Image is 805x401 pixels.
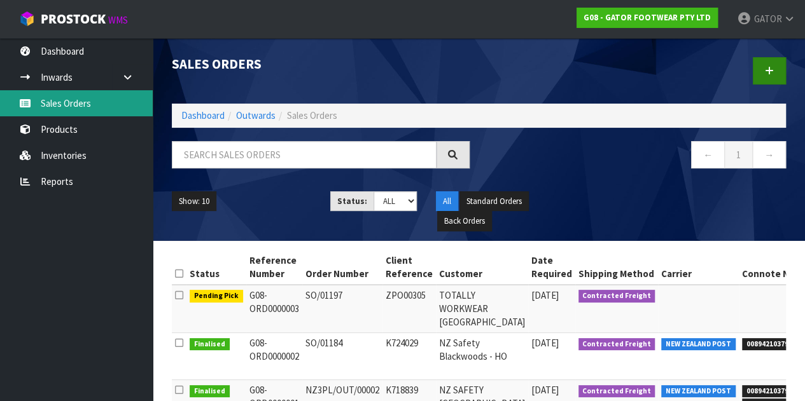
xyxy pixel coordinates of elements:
[531,384,559,396] span: [DATE]
[578,385,655,398] span: Contracted Freight
[190,290,243,302] span: Pending Pick
[172,191,216,212] button: Show: 10
[436,250,528,285] th: Customer
[382,332,436,379] td: K724029
[172,57,470,72] h1: Sales Orders
[190,338,230,351] span: Finalised
[172,141,437,168] input: Search sales orders
[436,332,528,379] td: NZ Safety Blackwoods - HO
[661,338,736,351] span: NEW ZEALAND POST
[436,191,458,212] button: All
[489,141,787,172] nav: Page navigation
[436,285,528,333] td: TOTALLY WORKWEAR [GEOGRAPHIC_DATA]
[382,285,436,333] td: ZPO00305
[528,250,575,285] th: Date Required
[459,191,529,212] button: Standard Orders
[437,211,492,231] button: Back Orders
[246,250,302,285] th: Reference Number
[753,13,781,25] span: GATOR
[236,109,276,121] a: Outwards
[246,332,302,379] td: G08-ORD 0000002
[302,332,382,379] td: SO/01184
[658,250,739,285] th: Carrier
[302,285,382,333] td: SO/01197
[531,337,559,349] span: [DATE]
[691,141,725,168] a: ←
[531,289,559,301] span: [DATE]
[190,385,230,398] span: Finalised
[752,141,786,168] a: →
[181,109,225,121] a: Dashboard
[108,14,128,26] small: WMS
[575,250,659,285] th: Shipping Method
[578,338,655,351] span: Contracted Freight
[337,196,367,207] strong: Status:
[584,12,711,23] strong: G08 - GATOR FOOTWEAR PTY LTD
[382,250,436,285] th: Client Reference
[578,290,655,302] span: Contracted Freight
[246,285,302,333] td: G08-ORD 0000003
[724,141,753,168] a: 1
[186,250,246,285] th: Status
[19,11,35,27] img: cube-alt.png
[41,11,106,27] span: ProStock
[302,250,382,285] th: Order Number
[287,109,337,121] span: Sales Orders
[661,385,736,398] span: NEW ZEALAND POST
